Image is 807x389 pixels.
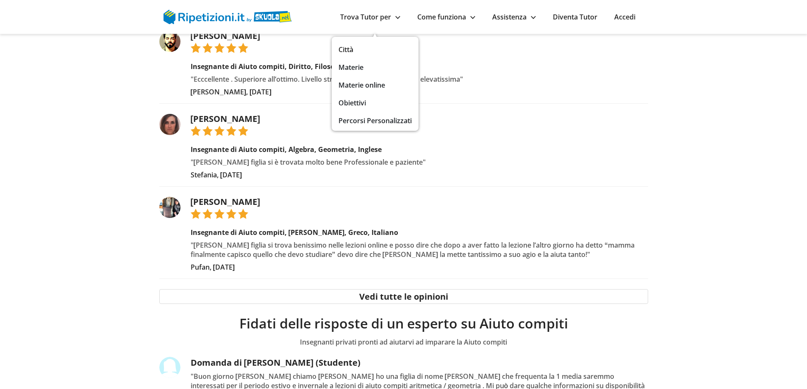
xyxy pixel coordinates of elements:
a: Diventa Tutor [553,12,597,22]
a: Trova Tutor per [340,12,400,22]
h2: Fidati delle risposte di un esperto su Aiuto compiti [159,314,648,332]
a: Percorsi Personalizzati [338,115,412,127]
p: [PERSON_NAME], [DATE] [191,87,648,97]
div: Trova Tutor per [332,37,419,131]
a: Obiettivi [338,97,412,109]
p: Stefania, [DATE] [191,170,648,179]
img: Icona utente [159,357,180,378]
a: Materie online [338,79,412,91]
a: Accedi [614,12,635,22]
img: logo Skuola.net | Ripetizioni.it [164,10,292,24]
a: Città [338,44,412,55]
p: "Ecccellente . Superiore all’ottimo. Livello stratosferico . Professionalità elevatissima" [191,74,648,84]
div: ▲ [372,30,378,39]
img: Avatar di Orsola [159,197,180,218]
a: [PERSON_NAME] [191,30,260,41]
a: [PERSON_NAME] [191,113,260,124]
p: Domanda di [PERSON_NAME] (Studente) [191,357,648,368]
p: Pufan, [DATE] [191,262,648,272]
a: [PERSON_NAME] [191,196,260,207]
p: "[PERSON_NAME] figlia si trova benissimo nelle lezioni online e posso dire che dopo a aver fatto ... [191,240,648,259]
a: Come funziona [417,12,475,22]
a: Vedi tutte le opinioni [159,289,648,304]
a: Assistenza [492,12,536,22]
img: Avatar di Nicolantonio [159,31,180,52]
h4: Insegnante di Aiuto compiti, Algebra, Geometria, Inglese [191,145,648,154]
a: Materie [338,61,412,73]
img: Avatar di Erika [159,114,180,135]
h4: Insegnante di Aiuto compiti, Diritto, Filosofia, Inglese [191,62,648,71]
p: "[PERSON_NAME] figlia si è trovata molto bene Professionale e paziente" [191,157,648,167]
a: logo Skuola.net | Ripetizioni.it [164,11,292,21]
h4: Insegnante di Aiuto compiti, [PERSON_NAME], Greco, Italiano [191,228,648,237]
p: Insegnanti privati pronti ad aiutarvi ad imparare la Aiuto compiti [159,337,648,347]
